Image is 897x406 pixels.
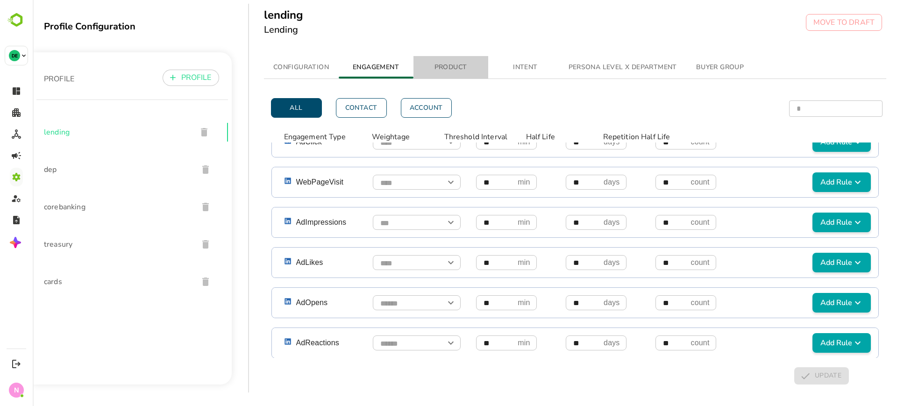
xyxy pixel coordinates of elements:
span: CONFIGURATION [237,62,300,73]
p: MOVE TO DRAFT [781,17,842,28]
div: simple tabs [231,56,854,78]
p: AdLikes [263,257,334,268]
span: lending [11,127,157,138]
button: All [238,98,289,118]
p: AdOpens [263,297,334,308]
button: Account [368,98,419,118]
button: Logout [10,357,22,370]
span: PRODUCT [386,62,450,73]
h5: lending [231,7,271,22]
p: Weightage [339,131,405,142]
p: min [485,217,497,228]
span: BUYER GROUP [655,62,719,73]
p: count [658,177,677,188]
button: Add Rule [780,213,838,232]
div: treasury [4,226,195,263]
div: Profile Configuration [11,20,199,33]
p: days [571,217,587,228]
p: PROFILE [149,72,179,83]
p: Half Life [493,131,559,142]
button: Add Rule [780,253,838,272]
div: AdReactionsOpenmindayscountAdd Rule [239,328,846,358]
button: Open [412,296,425,309]
div: WebPageVisitOpenmindayscountAdd Rule [239,167,846,197]
button: Contact [303,98,354,118]
p: AdReactions [263,337,334,349]
div: cards [4,263,195,300]
p: WebPageVisit [263,177,334,188]
button: Open [412,256,425,269]
button: Open [412,176,425,189]
div: N [9,383,24,398]
p: count [658,217,677,228]
span: Add Rule [783,297,834,308]
button: Open [412,216,425,229]
div: AdOpensOpenmindayscountAdd Rule [239,288,846,318]
img: BambooboxLogoMark.f1c84d78b4c51b1a7b5f700c9845e183.svg [5,11,28,29]
div: AdLikesOpenmindayscountAdd Rule [239,248,846,278]
span: dep [11,164,158,175]
p: Repetition Half Life [570,131,658,142]
img: linkedin.png [250,337,260,346]
p: count [658,337,677,349]
span: treasury [11,239,158,250]
p: min [485,257,497,268]
span: PERSONA LEVEL X DEPARTMENT [536,62,644,73]
button: PROFILE [130,70,186,86]
span: cards [11,276,158,287]
span: Add Rule [783,217,834,228]
span: Add Rule [783,337,834,349]
p: count [658,297,677,308]
img: linkedin.png [250,297,260,306]
button: Open [412,336,425,349]
button: Add Rule [780,293,838,313]
span: Add Rule [783,257,834,268]
img: linkedin.png [250,216,260,226]
span: corebanking [11,201,158,213]
button: Add Rule [780,172,838,192]
button: MOVE TO DRAFT [773,14,849,31]
button: Add Rule [780,333,838,353]
p: min [485,297,497,308]
p: PROFILE [11,73,42,85]
p: min [485,177,497,188]
p: Threshold Interval [412,131,493,142]
img: linkedin.png [250,176,260,185]
span: Add Rule [783,177,834,188]
p: days [571,177,587,188]
div: corebanking [4,188,195,226]
span: INTENT [461,62,525,73]
p: count [658,257,677,268]
p: days [571,297,587,308]
span: ENGAGEMENT [312,62,375,73]
p: AdImpressions [263,217,334,228]
div: dep [4,151,195,188]
p: Engagement Type [251,131,339,142]
img: linkedin.png [250,256,260,266]
p: days [571,257,587,268]
div: lending [4,114,195,151]
h6: Lending [231,22,271,37]
div: DE [9,50,20,61]
div: AdImpressionsOpenmindayscountAdd Rule [239,207,846,237]
p: min [485,337,497,349]
p: days [571,337,587,349]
